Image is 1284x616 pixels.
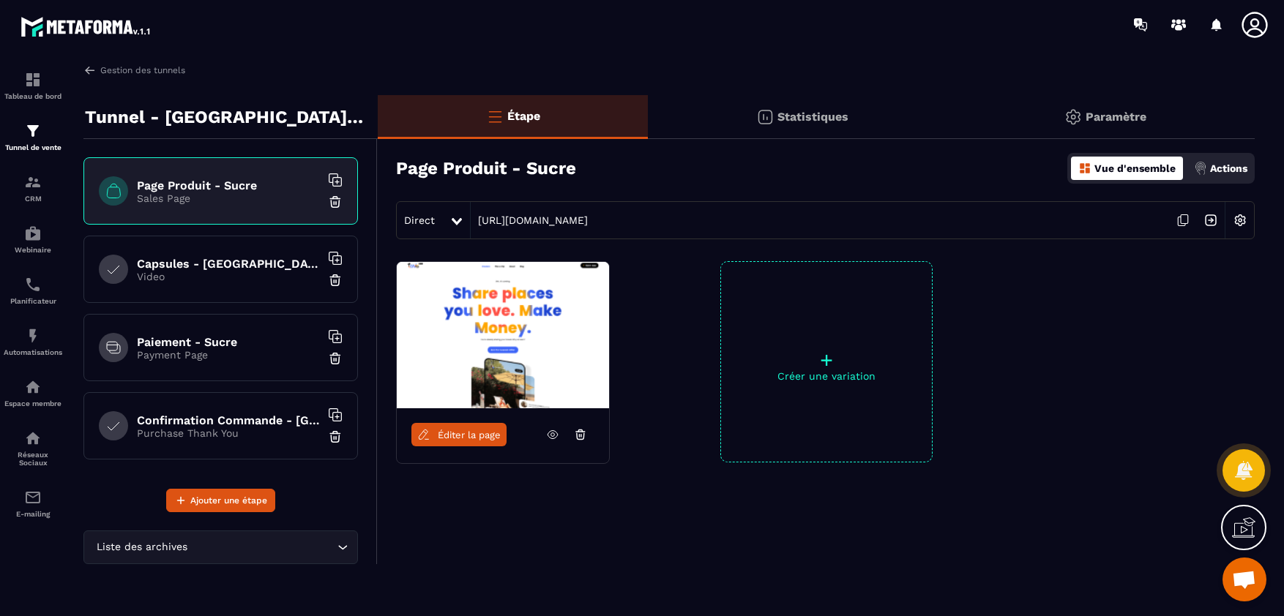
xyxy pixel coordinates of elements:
[24,429,42,447] img: social-network
[4,214,62,265] a: automationsautomationsWebinaire
[137,271,320,282] p: Video
[20,13,152,40] img: logo
[190,539,334,555] input: Search for option
[721,370,932,382] p: Créer une variation
[1210,162,1247,174] p: Actions
[24,225,42,242] img: automations
[4,143,62,151] p: Tunnel de vente
[1194,162,1207,175] img: actions.d6e523a2.png
[328,195,343,209] img: trash
[1086,110,1146,124] p: Paramètre
[756,108,774,126] img: stats.20deebd0.svg
[486,108,504,125] img: bars-o.4a397970.svg
[396,158,576,179] h3: Page Produit - Sucre
[4,246,62,254] p: Webinaire
[137,413,320,427] h6: Confirmation Commande - [GEOGRAPHIC_DATA]
[190,493,267,508] span: Ajouter une étape
[137,349,320,361] p: Payment Page
[1094,162,1176,174] p: Vue d'ensemble
[24,327,42,345] img: automations
[83,64,185,77] a: Gestion des tunnels
[1223,557,1266,601] a: Ouvrir le chat
[4,367,62,418] a: automationsautomationsEspace membre
[24,276,42,293] img: scheduler
[137,179,320,192] h6: Page Produit - Sucre
[137,257,320,271] h6: Capsules - [GEOGRAPHIC_DATA]
[721,350,932,370] p: +
[4,399,62,407] p: Espace membre
[4,265,62,316] a: schedulerschedulerPlanificateur
[328,351,343,366] img: trash
[4,195,62,203] p: CRM
[83,530,358,564] div: Search for option
[4,348,62,356] p: Automatisations
[24,378,42,396] img: automations
[4,478,62,529] a: emailemailE-mailing
[777,110,848,124] p: Statistiques
[24,173,42,191] img: formation
[438,429,501,440] span: Éditer la page
[4,451,62,467] p: Réseaux Sociaux
[411,423,507,446] a: Éditer la page
[137,192,320,204] p: Sales Page
[4,297,62,305] p: Planificateur
[4,60,62,111] a: formationformationTableau de bord
[4,418,62,478] a: social-networksocial-networkRéseaux Sociaux
[507,109,540,123] p: Étape
[166,489,275,512] button: Ajouter une étape
[328,273,343,288] img: trash
[1078,162,1091,175] img: dashboard-orange.40269519.svg
[24,71,42,89] img: formation
[471,214,588,226] a: [URL][DOMAIN_NAME]
[4,92,62,100] p: Tableau de bord
[397,262,609,408] img: image
[85,102,367,132] p: Tunnel - [GEOGRAPHIC_DATA] - V2
[4,510,62,518] p: E-mailing
[1226,206,1254,234] img: setting-w.858f3a88.svg
[4,316,62,367] a: automationsautomationsAutomatisations
[24,122,42,140] img: formation
[24,489,42,506] img: email
[328,429,343,444] img: trash
[4,162,62,214] a: formationformationCRM
[137,335,320,349] h6: Paiement - Sucre
[1064,108,1082,126] img: setting-gr.5f69749f.svg
[1197,206,1225,234] img: arrow-next.bcc2205e.svg
[404,214,435,226] span: Direct
[137,427,320,439] p: Purchase Thank You
[93,539,190,555] span: Liste des archives
[83,64,97,77] img: arrow
[4,111,62,162] a: formationformationTunnel de vente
